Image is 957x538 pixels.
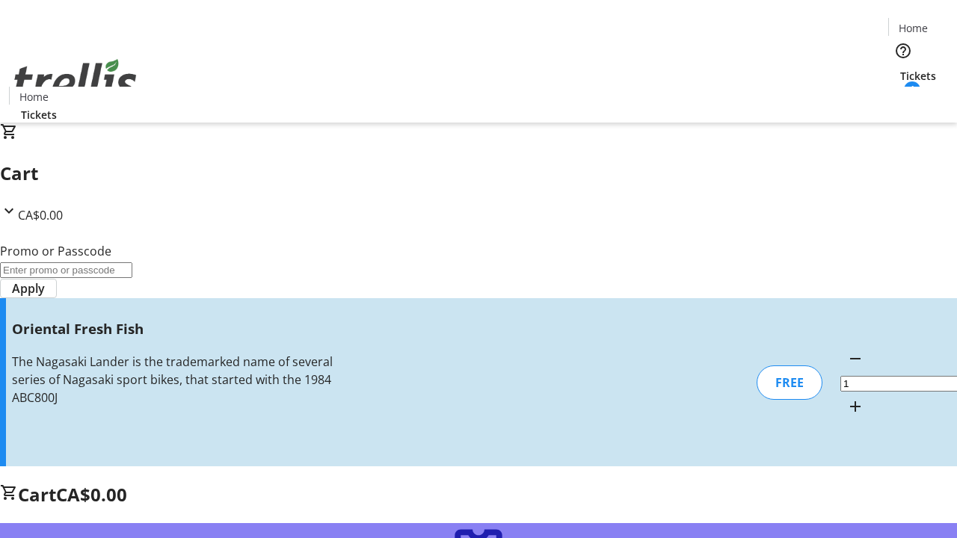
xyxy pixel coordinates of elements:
h3: Oriental Fresh Fish [12,318,339,339]
button: Cart [888,84,918,114]
button: Help [888,36,918,66]
button: Increment by one [840,392,870,421]
span: Apply [12,279,45,297]
div: The Nagasaki Lander is the trademarked name of several series of Nagasaki sport bikes, that start... [12,353,339,406]
a: Tickets [888,68,948,84]
img: Orient E2E Organization qvssIwMvBz's Logo [9,43,142,117]
div: FREE [757,365,822,400]
span: CA$0.00 [56,482,127,507]
a: Home [889,20,937,36]
a: Tickets [9,107,69,123]
button: Decrement by one [840,344,870,374]
span: Tickets [21,107,57,123]
span: Home [899,20,928,36]
span: Tickets [900,68,936,84]
span: CA$0.00 [18,207,63,223]
span: Home [19,89,49,105]
a: Home [10,89,58,105]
